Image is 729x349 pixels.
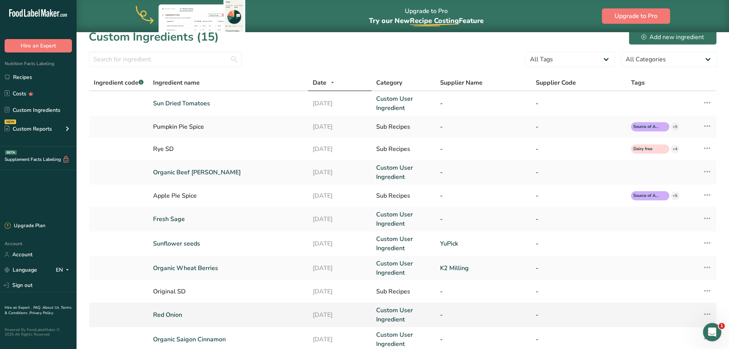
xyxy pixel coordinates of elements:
[313,287,367,296] div: [DATE]
[153,215,303,224] a: Fresh Sage
[89,28,219,46] h1: Custom Ingredients (15)
[536,78,576,87] span: Supplier Code
[440,287,527,296] div: -
[633,146,660,152] span: Dairy free
[313,191,367,200] div: [DATE]
[536,310,622,320] a: -
[671,192,679,200] div: +5
[440,335,527,344] a: -
[440,168,527,177] a: -
[536,287,622,296] div: -
[376,259,431,277] a: Custom User Ingredient
[440,122,527,131] div: -
[153,122,303,131] div: Pumpkin Pie Spice
[440,215,527,224] a: -
[153,191,303,200] div: Apple Pie Spice
[376,330,431,349] a: Custom User Ingredient
[376,287,431,296] div: Sub Recipes
[536,122,622,131] div: -
[153,144,303,154] div: Rye SD
[313,144,367,154] div: [DATE]
[153,168,303,177] a: Organic Beef [PERSON_NAME]
[376,163,431,182] a: Custom User Ingredient
[671,145,679,153] div: +4
[536,168,622,177] a: -
[719,323,725,329] span: 1
[153,310,303,320] a: Red Onion
[633,193,660,199] span: Source of Antioxidants
[703,323,721,341] iframe: Intercom live chat
[602,8,670,24] button: Upgrade to Pro
[536,264,622,273] a: -
[89,52,242,67] input: Search for ingredient
[5,305,72,316] a: Terms & Conditions .
[5,328,72,337] div: Powered By FoodLabelMaker © 2025 All Rights Reserved
[376,144,431,154] div: Sub Recipes
[313,78,326,87] span: Date
[56,265,72,275] div: EN
[153,78,200,87] span: Ingredient name
[153,239,303,248] a: Sunflower seeds
[671,123,679,131] div: +5
[376,191,431,200] div: Sub Recipes
[376,306,431,324] a: Custom User Ingredient
[313,239,367,248] a: [DATE]
[5,39,72,52] button: Hire an Expert
[376,122,431,131] div: Sub Recipes
[153,335,303,344] a: Organic Saigon Cinnamon
[5,125,52,133] div: Custom Reports
[536,144,622,154] div: -
[313,264,367,273] a: [DATE]
[313,215,367,224] a: [DATE]
[536,335,622,344] a: -
[313,122,367,131] div: [DATE]
[369,16,484,25] span: Try our New Feature
[631,78,645,87] span: Tags
[633,124,660,130] span: Source of Antioxidants
[440,99,527,108] a: -
[5,263,37,277] a: Language
[536,191,622,200] div: -
[440,144,527,154] div: -
[629,29,717,45] button: Add new ingredient
[440,191,527,200] div: -
[313,168,367,177] a: [DATE]
[313,99,367,108] a: [DATE]
[153,287,303,296] div: Original SD
[33,305,42,310] a: FAQ .
[376,210,431,228] a: Custom User Ingredient
[376,94,431,113] a: Custom User Ingredient
[5,150,17,155] div: BETA
[376,78,402,87] span: Category
[153,99,303,108] a: Sun Dried Tomatoes
[536,99,622,108] a: -
[313,335,367,344] a: [DATE]
[536,239,622,248] a: -
[42,305,61,310] a: About Us .
[615,11,657,21] span: Upgrade to Pro
[410,16,459,25] span: Recipe Costing
[641,33,704,42] div: Add new ingredient
[440,264,527,273] a: K2 Milling
[153,264,303,273] a: Organic Wheat Berries
[94,79,144,87] span: Ingredient code
[5,305,32,310] a: Hire an Expert .
[536,215,622,224] a: -
[440,78,483,87] span: Supplier Name
[440,310,527,320] a: -
[5,120,16,124] div: NEW
[29,310,53,316] a: Privacy Policy
[5,222,45,230] div: Upgrade Plan
[440,239,527,248] a: YuPick
[369,0,484,32] div: Upgrade to Pro
[376,234,431,253] a: Custom User Ingredient
[313,310,367,320] a: [DATE]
